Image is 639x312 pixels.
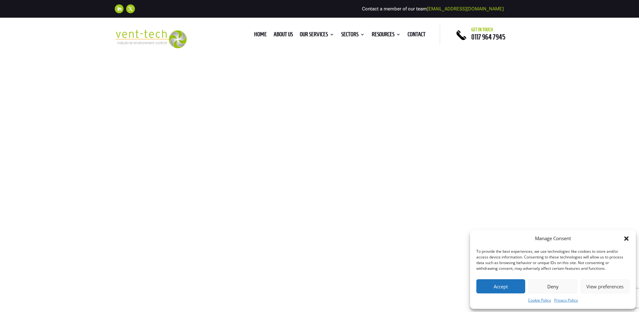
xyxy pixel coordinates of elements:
div: To provide the best experiences, we use technologies like cookies to store and/or access device i... [476,249,629,271]
button: Deny [528,279,577,293]
a: Follow on LinkedIn [115,4,124,13]
a: 0117 964 7945 [471,33,505,41]
span: Contact a member of our team [362,6,504,12]
a: Sectors [341,32,365,39]
a: About us [274,32,293,39]
a: [EMAIL_ADDRESS][DOMAIN_NAME] [427,6,504,12]
span: Get in touch [471,27,493,32]
a: Contact [408,32,426,39]
a: Our Services [300,32,334,39]
a: Home [254,32,267,39]
a: Privacy Policy [554,297,578,304]
img: 2023-09-27T08_35_16.549ZVENT-TECH---Clear-background [115,30,187,48]
a: Resources [372,32,401,39]
a: Follow on X [126,4,135,13]
button: Accept [476,279,525,293]
div: Manage Consent [535,235,571,242]
a: Cookie Policy [528,297,551,304]
div: Close dialog [623,235,630,242]
button: View preferences [581,279,630,293]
